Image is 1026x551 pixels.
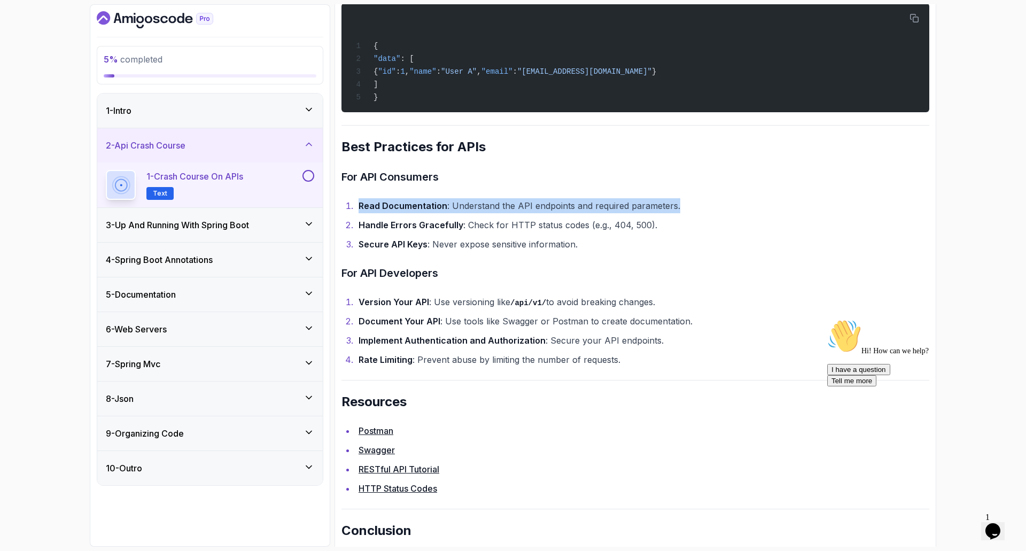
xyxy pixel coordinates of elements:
[359,425,393,436] a: Postman
[153,189,167,198] span: Text
[374,93,378,102] span: }
[4,49,67,60] button: I have a question
[341,168,929,185] h3: For API Consumers
[374,55,400,63] span: "data"
[106,139,185,152] h3: 2 - Api Crash Course
[4,32,106,40] span: Hi! How can we help?
[512,67,517,76] span: :
[106,219,249,231] h3: 3 - Up And Running With Spring Boot
[106,462,142,475] h3: 10 - Outro
[823,315,1015,503] iframe: chat widget
[441,67,477,76] span: "User A"
[409,67,436,76] span: "name"
[355,237,929,252] li: : Never expose sensitive information.
[97,128,323,162] button: 2-Api Crash Course
[378,67,396,76] span: "id"
[359,200,447,211] strong: Read Documentation
[4,60,53,72] button: Tell me more
[652,67,656,76] span: }
[146,170,243,183] p: 1 - Crash Course on APIs
[97,243,323,277] button: 4-Spring Boot Annotations
[437,67,441,76] span: :
[97,416,323,451] button: 9-Organizing Code
[359,239,428,250] strong: Secure API Keys
[97,94,323,128] button: 1-Intro
[106,253,213,266] h3: 4 - Spring Boot Annotations
[374,42,378,50] span: {
[359,335,546,346] strong: Implement Authentication and Authorization
[97,347,323,381] button: 7-Spring Mvc
[355,352,929,367] li: : Prevent abuse by limiting the number of requests.
[97,277,323,312] button: 5-Documentation
[405,67,409,76] span: ,
[4,4,38,38] img: :wave:
[396,67,400,76] span: :
[355,294,929,310] li: : Use versioning like to avoid breaking changes.
[481,67,513,76] span: "email"
[97,11,238,28] a: Dashboard
[517,67,652,76] span: "[EMAIL_ADDRESS][DOMAIN_NAME]"
[477,67,481,76] span: ,
[4,4,197,72] div: 👋Hi! How can we help?I have a questionTell me more
[341,522,929,539] h2: Conclusion
[341,138,929,156] h2: Best Practices for APIs
[374,80,378,89] span: ]
[97,312,323,346] button: 6-Web Servers
[106,392,134,405] h3: 8 - Json
[341,265,929,282] h3: For API Developers
[359,354,413,365] strong: Rate Limiting
[355,333,929,348] li: : Secure your API endpoints.
[341,393,929,410] h2: Resources
[510,299,546,307] code: /api/v1/
[106,358,160,370] h3: 7 - Spring Mvc
[359,464,439,475] a: RESTful API Tutorial
[359,483,437,494] a: HTTP Status Codes
[104,54,162,65] span: completed
[106,427,184,440] h3: 9 - Organizing Code
[355,198,929,213] li: : Understand the API endpoints and required parameters.
[355,218,929,232] li: : Check for HTTP status codes (e.g., 404, 500).
[106,288,176,301] h3: 5 - Documentation
[400,55,414,63] span: : [
[359,297,429,307] strong: Version Your API
[106,170,314,200] button: 1-Crash Course on APIsText
[106,323,167,336] h3: 6 - Web Servers
[359,445,395,455] a: Swagger
[400,67,405,76] span: 1
[981,508,1015,540] iframe: chat widget
[106,104,131,117] h3: 1 - Intro
[97,451,323,485] button: 10-Outro
[97,208,323,242] button: 3-Up And Running With Spring Boot
[97,382,323,416] button: 8-Json
[359,316,440,327] strong: Document Your API
[359,220,463,230] strong: Handle Errors Gracefully
[104,54,118,65] span: 5 %
[355,314,929,329] li: : Use tools like Swagger or Postman to create documentation.
[374,67,378,76] span: {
